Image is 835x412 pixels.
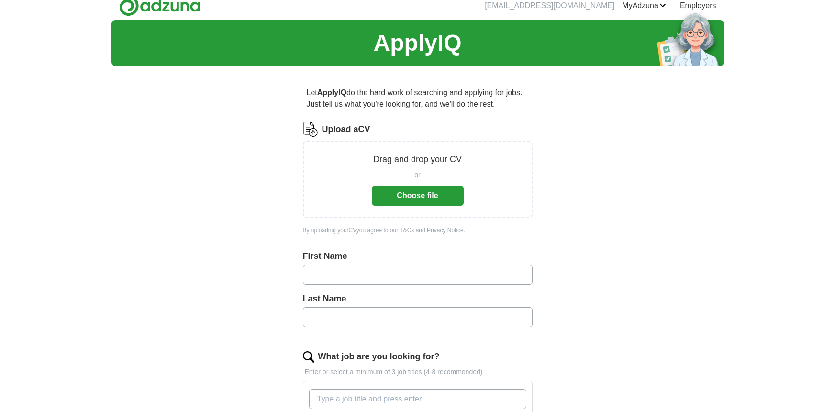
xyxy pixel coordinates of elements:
[400,227,414,234] a: T&Cs
[317,89,346,97] strong: ApplyIQ
[427,227,464,234] a: Privacy Notice
[372,186,464,206] button: Choose file
[309,389,526,409] input: Type a job title and press enter
[303,367,533,377] p: Enter or select a minimum of 3 job titles (4-8 recommended)
[373,153,462,166] p: Drag and drop your CV
[322,123,370,136] label: Upload a CV
[303,122,318,137] img: CV Icon
[303,351,314,363] img: search.png
[303,292,533,305] label: Last Name
[414,170,420,180] span: or
[303,226,533,234] div: By uploading your CV you agree to our and .
[318,350,440,363] label: What job are you looking for?
[303,83,533,114] p: Let do the hard work of searching and applying for jobs. Just tell us what you're looking for, an...
[303,250,533,263] label: First Name
[373,26,461,60] h1: ApplyIQ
